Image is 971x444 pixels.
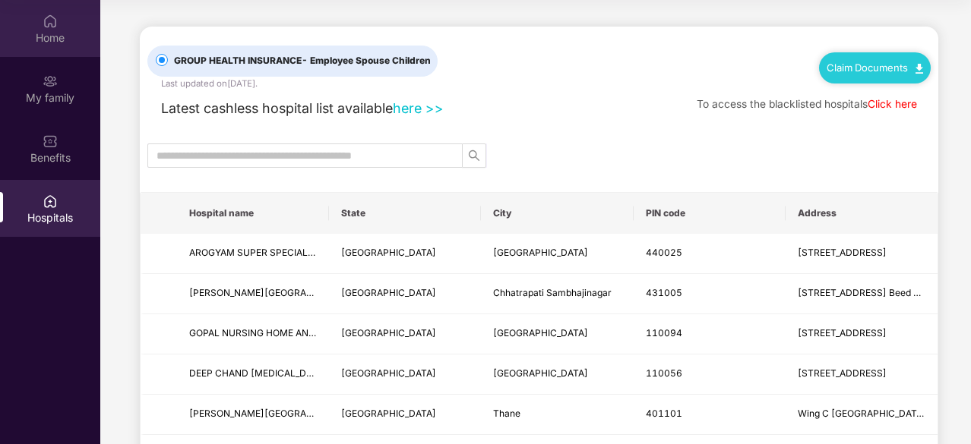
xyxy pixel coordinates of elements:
[329,314,481,354] td: Delhi
[786,314,938,354] td: B-1, Jyoti Nagar, Loni Road
[341,327,436,339] span: [GEOGRAPHIC_DATA]
[177,314,329,354] td: GOPAL NURSING HOME AND EYE HOSPITAL
[168,54,437,68] span: GROUP HEALTH INSURANCE
[341,408,436,419] span: [GEOGRAPHIC_DATA]
[646,287,682,298] span: 431005
[481,193,633,234] th: City
[481,234,633,274] td: Nagpur
[786,395,938,435] td: Wing C Radha Govind Park, Uttan Road
[868,98,917,110] a: Click here
[493,287,612,298] span: Chhatrapati Sambhajinagar
[329,274,481,314] td: Maharashtra
[341,247,436,258] span: [GEOGRAPHIC_DATA]
[177,193,329,234] th: Hospital name
[786,193,938,234] th: Address
[786,274,938,314] td: Plot No.11 Sarve No.3/4 Beed by pass Satara parisar Mustafabad, Amdar Road Satara Parisar Session...
[189,287,574,298] span: [PERSON_NAME][GEOGRAPHIC_DATA] Arthroscopy & Orthopedic Superspeciality Center
[798,247,887,258] span: [STREET_ADDRESS]
[634,193,786,234] th: PIN code
[493,367,588,379] span: [GEOGRAPHIC_DATA]
[646,327,682,339] span: 110094
[341,367,436,379] span: [GEOGRAPHIC_DATA]
[43,194,58,209] img: svg+xml;base64,PHN2ZyBpZD0iSG9zcGl0YWxzIiB4bWxucz0iaHR0cDovL3d3dy53My5vcmcvMjAwMC9zdmciIHdpZHRoPS...
[646,367,682,379] span: 110056
[43,14,58,29] img: svg+xml;base64,PHN2ZyBpZD0iSG9tZSIgeG1sbnM9Imh0dHA6Ly93d3cudzMub3JnLzIwMDAvc3ZnIiB3aWR0aD0iMjAiIG...
[786,234,938,274] td: 34, Sita Nagar, Wardha Road
[798,207,925,219] span: Address
[916,64,923,74] img: svg+xml;base64,PHN2ZyB4bWxucz0iaHR0cDovL3d3dy53My5vcmcvMjAwMC9zdmciIHdpZHRoPSIxMC40IiBoZWlnaHQ9Ij...
[329,234,481,274] td: Maharashtra
[481,395,633,435] td: Thane
[481,314,633,354] td: New Delhi
[189,247,369,258] span: AROGYAM SUPER SPECIALITY HOSPITAL
[177,354,329,395] td: DEEP CHAND DIALYSIS CENTRE
[177,274,329,314] td: Shri Swami Samarth Hospital Arthroscopy & Orthopedic Superspeciality Center
[189,367,365,379] span: DEEP CHAND [MEDICAL_DATA] CENTRE
[393,100,444,116] a: here >>
[697,98,868,110] span: To access the blacklisted hospitals
[161,100,393,116] span: Latest cashless hospital list available
[329,395,481,435] td: Maharashtra
[493,247,588,258] span: [GEOGRAPHIC_DATA]
[463,150,485,162] span: search
[646,408,682,419] span: 401101
[43,134,58,149] img: svg+xml;base64,PHN2ZyBpZD0iQmVuZWZpdHMiIHhtbG5zPSJodHRwOi8vd3d3LnczLm9yZy8yMDAwL3N2ZyIgd2lkdGg9Ij...
[481,274,633,314] td: Chhatrapati Sambhajinagar
[481,354,633,395] td: New Delhi
[493,327,588,339] span: [GEOGRAPHIC_DATA]
[177,395,329,435] td: DHANVANTARI HOSPITAL
[798,327,887,339] span: [STREET_ADDRESS]
[798,367,887,379] span: [STREET_ADDRESS]
[189,327,413,339] span: GOPAL NURSING HOME AND [GEOGRAPHIC_DATA]
[302,55,431,66] span: - Employee Spouse Children
[329,193,481,234] th: State
[786,354,938,395] td: B-16, Pillar No. 227, Main Rohtak Road
[493,408,520,419] span: Thane
[646,247,682,258] span: 440025
[329,354,481,395] td: Delhi
[827,61,923,74] a: Claim Documents
[189,207,317,219] span: Hospital name
[189,408,359,419] span: [PERSON_NAME][GEOGRAPHIC_DATA]
[161,77,258,90] div: Last updated on [DATE] .
[43,74,58,89] img: svg+xml;base64,PHN2ZyB3aWR0aD0iMjAiIGhlaWdodD0iMjAiIHZpZXdCb3g9IjAgMCAyMCAyMCIgZmlsbD0ibm9uZSIgeG...
[341,287,436,298] span: [GEOGRAPHIC_DATA]
[462,143,486,168] button: search
[177,234,329,274] td: AROGYAM SUPER SPECIALITY HOSPITAL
